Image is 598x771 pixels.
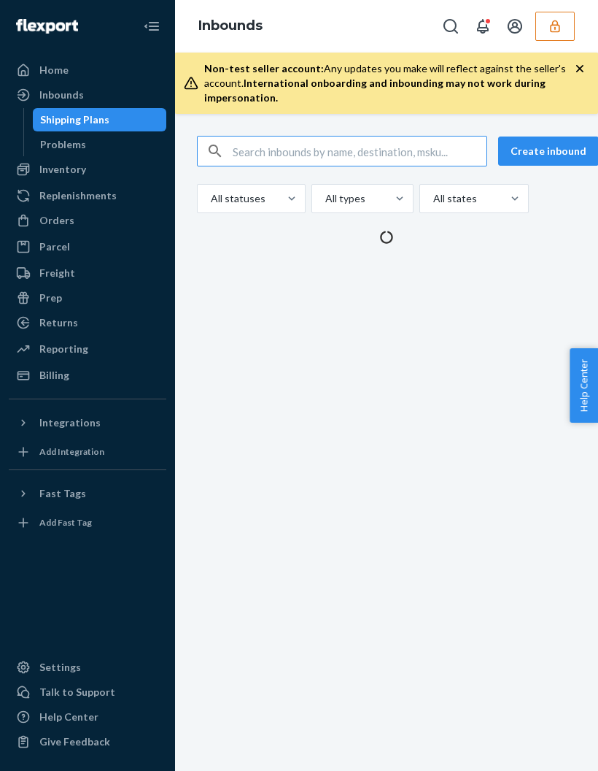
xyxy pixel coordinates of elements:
div: Returns [39,315,78,330]
a: Prep [9,286,166,310]
button: Open notifications [468,12,497,41]
button: Integrations [9,411,166,434]
input: All statuses [209,191,211,206]
div: Parcel [39,239,70,254]
a: Add Fast Tag [9,511,166,534]
a: Home [9,58,166,82]
a: Inbounds [9,83,166,107]
a: Help Center [9,705,166,729]
a: Parcel [9,235,166,258]
div: Give Feedback [39,734,110,749]
div: Replenishments [39,188,117,203]
a: Replenishments [9,184,166,207]
div: Inventory [39,162,86,177]
a: Problems [33,133,167,156]
a: Returns [9,311,166,334]
div: Integrations [39,415,101,430]
div: Billing [39,368,69,383]
button: Open account menu [500,12,529,41]
div: Orders [39,213,74,228]
div: Add Fast Tag [39,516,92,529]
div: Reporting [39,342,88,356]
a: Talk to Support [9,680,166,704]
ol: breadcrumbs [187,5,274,47]
div: Settings [39,660,81,675]
button: Help Center [570,348,598,423]
div: Home [39,63,69,77]
a: Freight [9,261,166,285]
div: Freight [39,266,75,280]
a: Settings [9,656,166,679]
img: Flexport logo [16,19,78,34]
input: All states [432,191,433,206]
button: Close Navigation [137,12,166,41]
span: International onboarding and inbounding may not work during impersonation. [204,77,545,104]
input: Search inbounds by name, destination, msku... [233,137,486,166]
a: Reporting [9,337,166,361]
a: Add Integration [9,440,166,464]
span: Non-test seller account: [204,62,324,74]
div: Add Integration [39,445,104,458]
button: Fast Tags [9,482,166,505]
div: Fast Tags [39,486,86,501]
div: Prep [39,291,62,305]
button: Give Feedback [9,730,166,753]
div: Inbounds [39,88,84,102]
a: Billing [9,364,166,387]
a: Orders [9,209,166,232]
button: Open Search Box [436,12,465,41]
div: Shipping Plans [40,112,109,127]
a: Inbounds [198,18,263,34]
a: Shipping Plans [33,108,167,131]
div: Talk to Support [39,685,115,699]
input: All types [324,191,325,206]
a: Inventory [9,158,166,181]
div: Any updates you make will reflect against the seller's account. [204,61,575,105]
div: Problems [40,137,86,152]
div: Help Center [39,710,98,724]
